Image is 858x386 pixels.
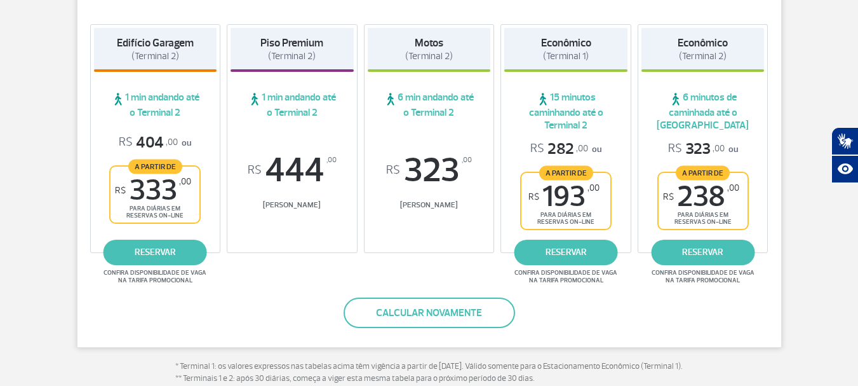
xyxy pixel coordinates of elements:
span: (Terminal 1) [543,50,589,62]
div: Plugin de acessibilidade da Hand Talk. [831,127,858,183]
span: para diárias em reservas on-line [121,205,189,219]
span: Confira disponibilidade de vaga na tarifa promocional [102,269,208,284]
sup: R$ [663,191,674,202]
strong: Motos [415,36,443,50]
sup: ,00 [179,176,191,187]
sup: ,00 [727,183,739,193]
span: (Terminal 2) [405,50,453,62]
sup: ,00 [326,153,337,167]
span: 1 min andando até o Terminal 2 [94,91,217,119]
span: Confira disponibilidade de vaga na tarifa promocional [650,269,756,284]
sup: R$ [115,185,126,196]
p: * Terminal 1: os valores expressos nas tabelas acima têm vigência a partir de [DATE]. Válido some... [175,361,683,385]
span: Confira disponibilidade de vaga na tarifa promocional [513,269,619,284]
span: 323 [368,153,491,188]
sup: ,00 [462,153,472,167]
sup: ,00 [587,183,600,193]
span: A partir de [539,165,593,180]
a: reservar [514,240,618,265]
p: ou [668,139,738,159]
span: 282 [530,139,588,159]
sup: R$ [248,163,262,177]
span: 323 [668,139,725,159]
span: 333 [115,176,191,205]
span: (Terminal 2) [131,50,179,62]
strong: Econômico [678,36,728,50]
strong: Edifício Garagem [117,36,194,50]
p: ou [530,139,601,159]
a: reservar [104,240,207,265]
p: ou [119,133,191,153]
a: reservar [651,240,754,265]
span: A partir de [128,159,182,174]
span: 444 [231,153,354,188]
sup: R$ [528,191,539,202]
span: [PERSON_NAME] [231,200,354,210]
button: Calcular novamente [344,298,515,328]
span: 404 [119,133,178,153]
span: A partir de [676,165,730,180]
span: 238 [663,183,739,211]
span: (Terminal 2) [268,50,316,62]
span: (Terminal 2) [679,50,727,62]
span: 15 minutos caminhando até o Terminal 2 [504,91,627,132]
span: 6 min andando até o Terminal 2 [368,91,491,119]
span: 6 minutos de caminhada até o [GEOGRAPHIC_DATA] [641,91,765,132]
span: [PERSON_NAME] [368,200,491,210]
button: Abrir recursos assistivos. [831,155,858,183]
span: 193 [528,183,600,211]
sup: R$ [386,163,400,177]
span: para diárias em reservas on-line [669,211,737,226]
button: Abrir tradutor de língua de sinais. [831,127,858,155]
span: para diárias em reservas on-line [532,211,600,226]
strong: Piso Premium [260,36,323,50]
strong: Econômico [541,36,591,50]
span: 1 min andando até o Terminal 2 [231,91,354,119]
